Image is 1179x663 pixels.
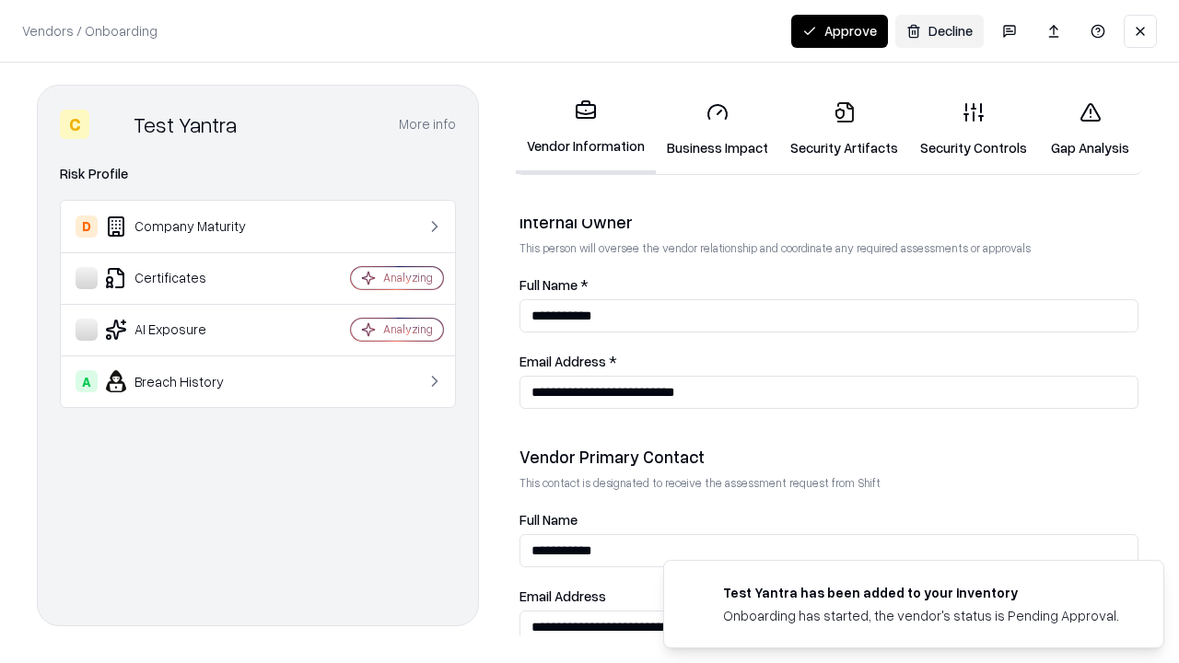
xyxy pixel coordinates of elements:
[97,110,126,139] img: Test Yantra
[1038,87,1142,172] a: Gap Analysis
[519,475,1138,491] p: This contact is designated to receive the assessment request from Shift
[76,215,98,238] div: D
[791,15,888,48] button: Approve
[76,370,296,392] div: Breach History
[779,87,909,172] a: Security Artifacts
[383,321,433,337] div: Analyzing
[134,110,237,139] div: Test Yantra
[686,583,708,605] img: testyantra.com
[76,267,296,289] div: Certificates
[516,85,656,174] a: Vendor Information
[519,589,1138,603] label: Email Address
[723,606,1119,625] div: Onboarding has started, the vendor's status is Pending Approval.
[519,446,1138,468] div: Vendor Primary Contact
[22,21,158,41] p: Vendors / Onboarding
[909,87,1038,172] a: Security Controls
[895,15,984,48] button: Decline
[76,215,296,238] div: Company Maturity
[519,240,1138,256] p: This person will oversee the vendor relationship and coordinate any required assessments or appro...
[60,163,456,185] div: Risk Profile
[519,211,1138,233] div: Internal Owner
[656,87,779,172] a: Business Impact
[519,355,1138,368] label: Email Address *
[399,108,456,141] button: More info
[383,270,433,285] div: Analyzing
[76,370,98,392] div: A
[519,513,1138,527] label: Full Name
[60,110,89,139] div: C
[723,583,1119,602] div: Test Yantra has been added to your inventory
[76,319,296,341] div: AI Exposure
[519,278,1138,292] label: Full Name *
